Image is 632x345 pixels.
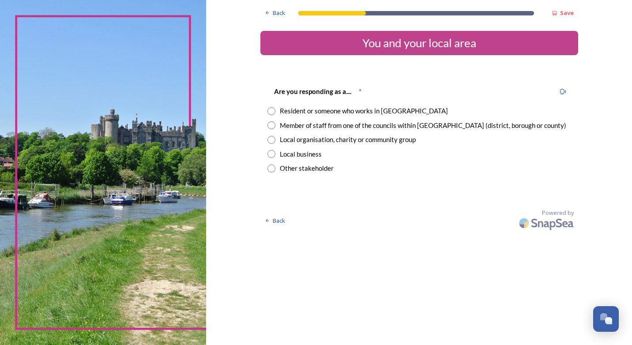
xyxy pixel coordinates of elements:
[264,34,575,52] div: You and your local area
[280,135,416,145] div: Local organisation, charity or community group
[273,217,285,225] span: Back
[560,9,574,17] strong: Save
[280,106,448,116] div: Resident or someone who works in [GEOGRAPHIC_DATA]
[280,163,334,173] div: Other stakeholder
[542,209,574,217] span: Powered by
[280,120,566,131] div: Member of staff from one of the councils within [GEOGRAPHIC_DATA] (district, borough or county)
[516,213,578,233] img: SnapSea Logo
[273,9,285,17] span: Back
[274,87,351,95] strong: Are you responding as a....
[593,306,619,332] button: Open Chat
[280,149,322,159] div: Local business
